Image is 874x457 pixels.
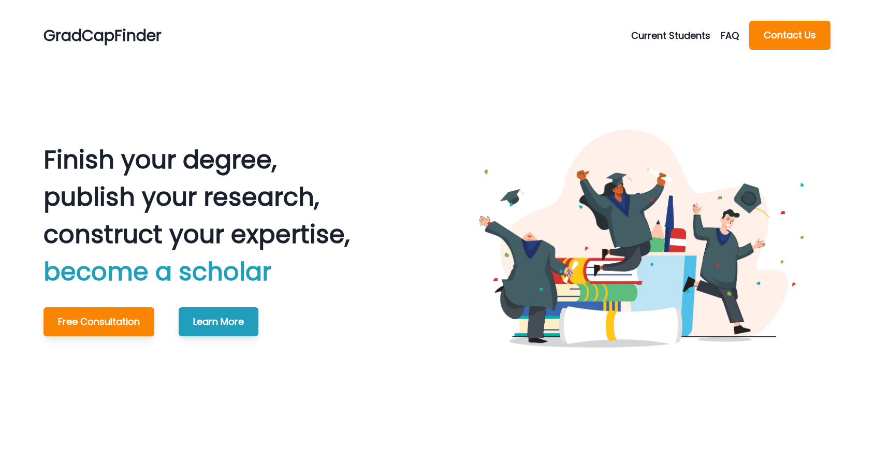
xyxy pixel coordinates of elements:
p: Finish your degree, publish your research, construct your expertise, [43,141,350,291]
p: GradCapFinder [43,24,162,47]
button: Contact Us [749,21,831,50]
a: FAQ [721,28,749,42]
p: become a scholar [43,253,350,291]
img: Graduating Students [453,50,830,427]
button: Free Consultation [43,307,154,336]
button: Current Students [631,28,721,42]
button: Learn More [179,307,258,336]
